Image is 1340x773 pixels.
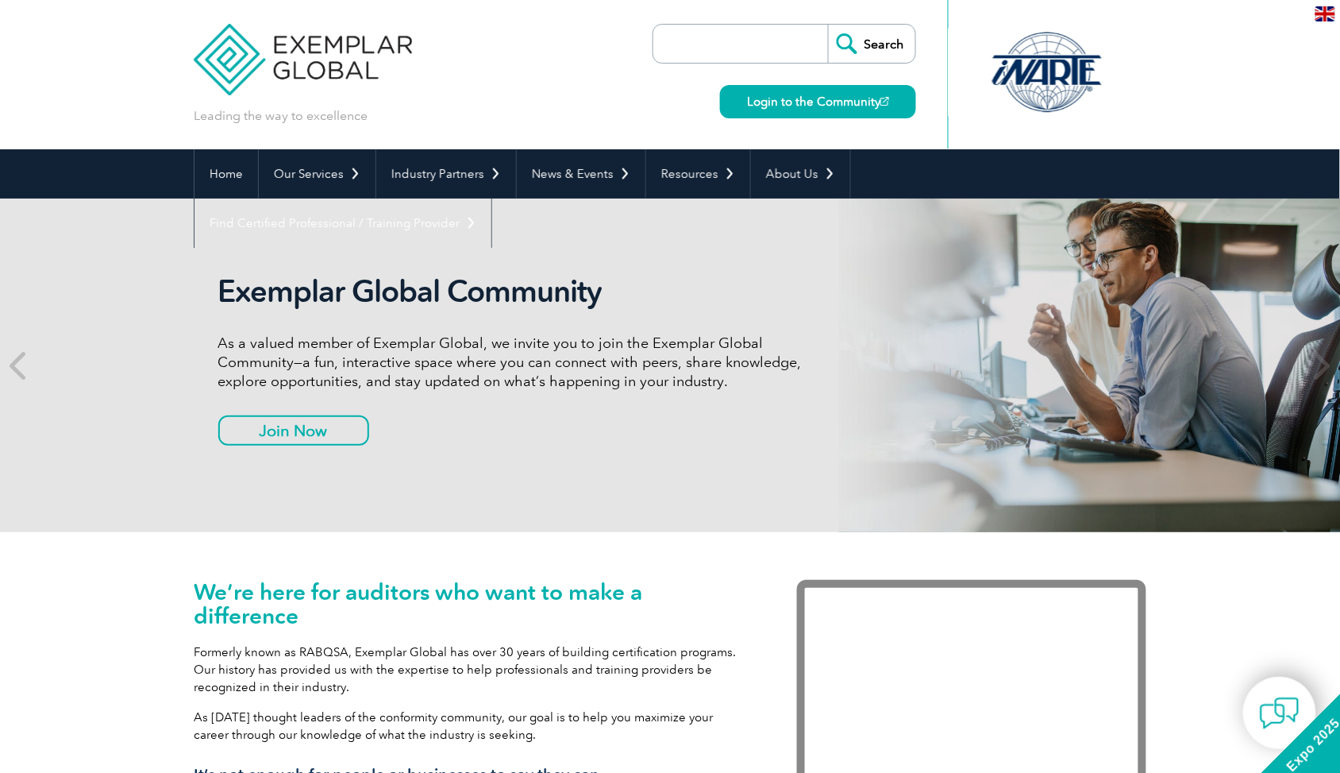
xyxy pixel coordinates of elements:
input: Search [828,25,915,63]
a: Join Now [218,415,369,446]
a: Login to the Community [720,85,916,118]
a: Industry Partners [376,149,516,199]
h2: Exemplar Global Community [218,273,814,310]
img: en [1315,6,1335,21]
a: Our Services [259,149,375,199]
a: About Us [751,149,850,199]
p: Leading the way to excellence [194,107,368,125]
p: Formerly known as RABQSA, Exemplar Global has over 30 years of building certification programs. O... [194,644,749,696]
h1: We’re here for auditors who want to make a difference [194,580,749,628]
a: Home [194,149,258,199]
a: News & Events [517,149,645,199]
p: As a valued member of Exemplar Global, we invite you to join the Exemplar Global Community—a fun,... [218,334,814,391]
p: As [DATE] thought leaders of the conformity community, our goal is to help you maximize your care... [194,709,749,744]
a: Resources [646,149,750,199]
img: contact-chat.png [1260,694,1300,733]
img: open_square.png [880,97,889,106]
a: Find Certified Professional / Training Provider [194,199,491,248]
